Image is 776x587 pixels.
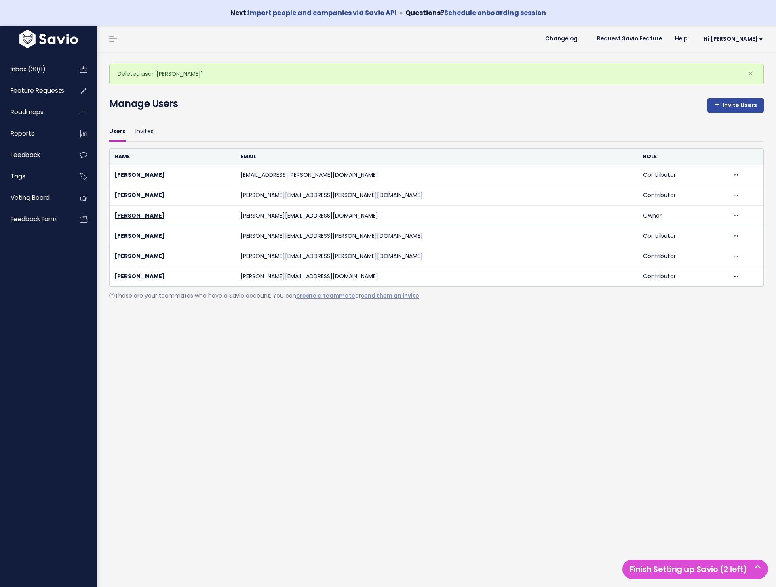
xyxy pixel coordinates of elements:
[400,8,402,17] span: •
[109,64,764,84] div: Deleted user '[PERSON_NAME]'
[17,30,80,48] img: logo-white.9d6f32f41409.svg
[109,122,126,141] a: Users
[236,165,638,185] td: [EMAIL_ADDRESS][PERSON_NAME][DOMAIN_NAME]
[2,146,67,164] a: Feedback
[110,149,236,165] th: Name
[2,124,67,143] a: Reports
[236,246,638,266] td: [PERSON_NAME][EMAIL_ADDRESS][PERSON_NAME][DOMAIN_NAME]
[444,8,546,17] a: Schedule onboarding session
[2,210,67,229] a: Feedback form
[668,33,694,45] a: Help
[114,252,165,260] a: [PERSON_NAME]
[11,86,64,95] span: Feature Requests
[740,64,761,84] button: Close
[2,60,67,79] a: Inbox (30/1)
[626,563,764,575] h5: Finish Setting up Savio (2 left)
[11,193,50,202] span: Voting Board
[236,226,638,246] td: [PERSON_NAME][EMAIL_ADDRESS][PERSON_NAME][DOMAIN_NAME]
[236,185,638,205] td: [PERSON_NAME][EMAIL_ADDRESS][PERSON_NAME][DOMAIN_NAME]
[707,98,764,113] a: Invite Users
[694,33,770,45] a: Hi [PERSON_NAME]
[135,122,154,141] a: Invites
[248,8,396,17] a: Import people and companies via Savio API
[2,167,67,186] a: Tags
[405,8,546,17] strong: Questions?
[114,171,165,179] a: [PERSON_NAME]
[296,291,355,300] a: create a teammate
[2,103,67,122] a: Roadmaps
[11,65,46,73] span: Inbox (30/1)
[11,172,25,180] span: Tags
[638,246,727,266] td: Contributor
[638,266,727,287] td: Contributor
[109,96,178,111] h4: Manage Users
[638,165,727,185] td: Contributor
[11,129,34,138] span: Reports
[114,212,165,220] a: [PERSON_NAME]
[114,191,165,199] a: [PERSON_NAME]
[230,8,396,17] strong: Next:
[11,151,40,159] span: Feedback
[638,226,727,246] td: Contributor
[590,33,668,45] a: Request Savio Feature
[2,82,67,100] a: Feature Requests
[236,149,638,165] th: Email
[704,36,763,42] span: Hi [PERSON_NAME]
[114,272,165,280] a: [PERSON_NAME]
[748,67,753,80] span: ×
[638,149,727,165] th: Role
[11,215,57,223] span: Feedback form
[114,232,165,240] a: [PERSON_NAME]
[638,185,727,205] td: Contributor
[109,291,420,300] span: These are your teammates who have a Savio account. You can or .
[236,205,638,226] td: [PERSON_NAME][EMAIL_ADDRESS][DOMAIN_NAME]
[545,36,578,42] span: Changelog
[638,205,727,226] td: Owner
[361,291,419,300] a: send them an invite
[11,108,44,116] span: Roadmaps
[2,189,67,207] a: Voting Board
[236,266,638,287] td: [PERSON_NAME][EMAIL_ADDRESS][DOMAIN_NAME]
